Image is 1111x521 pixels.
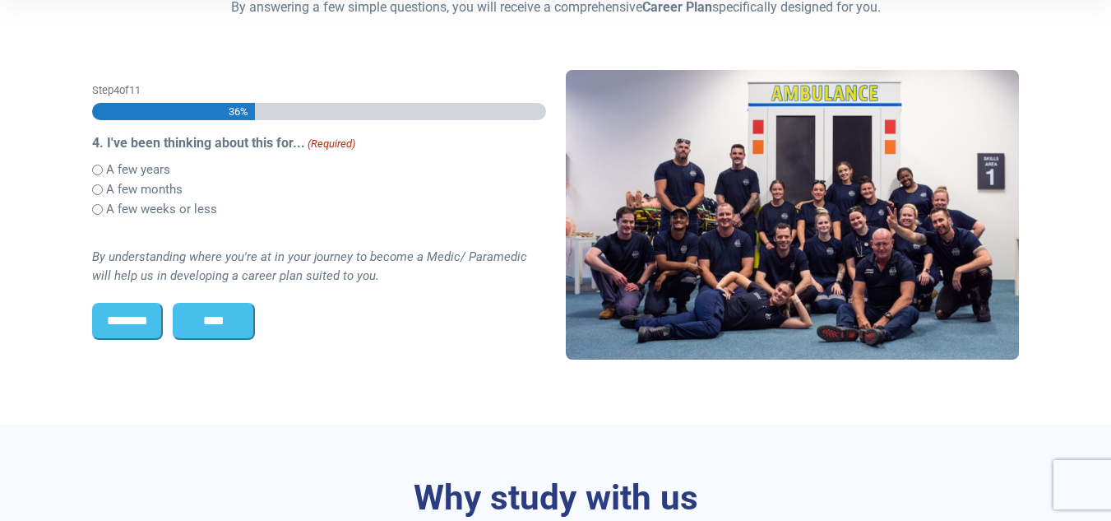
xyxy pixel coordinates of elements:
[106,200,217,219] label: A few weeks or less
[92,133,546,153] legend: 4. I've been thinking about this for...
[106,160,170,179] label: A few years
[227,103,248,120] span: 36%
[306,136,355,152] span: (Required)
[106,180,183,199] label: A few months
[92,82,546,98] p: Step of
[113,84,119,96] span: 4
[92,249,527,283] i: By understanding where you're at in your journey to become a Medic/ Paramedic will help us in dev...
[92,477,1020,519] h3: Why study with us
[129,84,141,96] span: 11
